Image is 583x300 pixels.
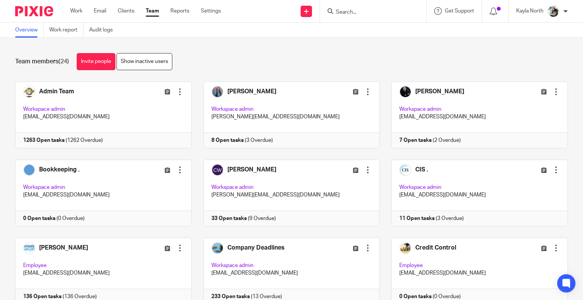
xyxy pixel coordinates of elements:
a: Settings [201,7,221,15]
a: Audit logs [89,23,118,38]
a: Invite people [77,53,115,70]
img: Pixie [15,6,53,16]
a: Show inactive users [117,53,172,70]
a: Email [94,7,106,15]
a: Team [146,7,159,15]
h1: Team members [15,58,69,66]
a: Clients [118,7,134,15]
input: Search [335,9,403,16]
a: Work report [49,23,84,38]
a: Reports [170,7,189,15]
img: Profile%20Photo.png [547,5,559,17]
a: Overview [15,23,44,38]
span: (24) [58,58,69,64]
p: Kayla North [516,7,544,15]
a: Work [70,7,82,15]
span: Get Support [445,8,474,14]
